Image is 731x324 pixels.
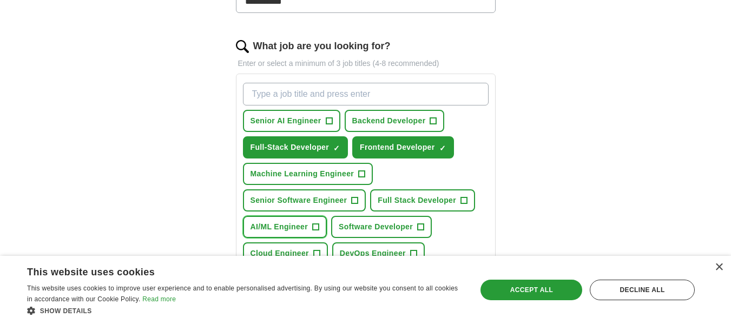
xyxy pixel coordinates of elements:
button: Full Stack Developer [370,189,475,211]
button: Machine Learning Engineer [243,163,373,185]
button: DevOps Engineer [332,242,425,265]
img: search.png [236,40,249,53]
span: Senior AI Engineer [251,115,321,127]
div: Show details [27,305,464,316]
button: Software Developer [331,216,432,238]
p: Enter or select a minimum of 3 job titles (4-8 recommended) [236,58,496,69]
button: Cloud Engineer [243,242,328,265]
div: Decline all [590,280,695,300]
label: What job are you looking for? [253,39,391,54]
div: This website uses cookies [27,262,437,279]
div: Accept all [480,280,582,300]
button: Senior Software Engineer [243,189,366,211]
span: Backend Developer [352,115,426,127]
span: Full-Stack Developer [251,142,330,153]
span: Frontend Developer [360,142,435,153]
span: Cloud Engineer [251,248,309,259]
span: ✓ [439,144,446,153]
input: Type a job title and press enter [243,83,489,105]
a: Read more, opens a new window [142,295,176,303]
span: This website uses cookies to improve user experience and to enable personalised advertising. By u... [27,285,458,303]
button: Frontend Developer✓ [352,136,454,158]
span: ✓ [333,144,340,153]
span: Senior Software Engineer [251,195,347,206]
span: Full Stack Developer [378,195,456,206]
button: Senior AI Engineer [243,110,340,132]
button: Backend Developer [345,110,445,132]
span: DevOps Engineer [340,248,406,259]
div: Close [715,263,723,272]
button: AI/ML Engineer [243,216,327,238]
span: AI/ML Engineer [251,221,308,233]
button: Full-Stack Developer✓ [243,136,348,158]
span: Show details [40,307,92,315]
span: Software Developer [339,221,413,233]
span: Machine Learning Engineer [251,168,354,180]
